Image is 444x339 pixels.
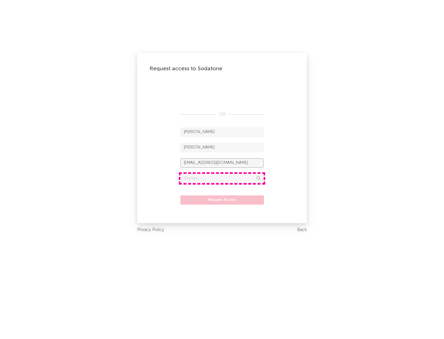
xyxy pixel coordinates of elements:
[297,226,307,234] a: Back
[180,143,264,152] input: Last Name
[137,226,164,234] a: Privacy Policy
[180,111,264,118] div: OR
[150,65,294,72] div: Request access to Sodatone
[180,128,264,137] input: First Name
[180,174,264,183] input: Division
[180,158,264,168] input: Email
[180,195,264,205] button: Request Access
